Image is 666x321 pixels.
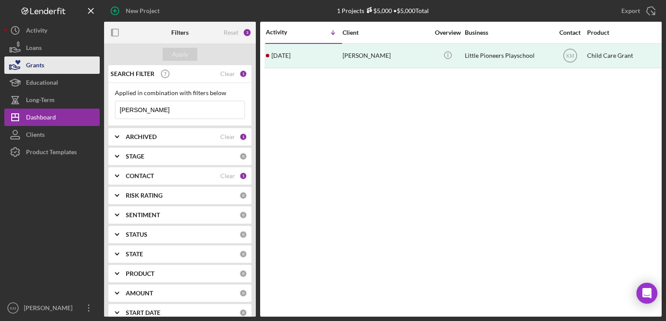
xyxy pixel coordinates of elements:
[126,2,160,20] div: New Project
[239,231,247,238] div: 0
[126,270,154,277] b: PRODUCT
[224,29,238,36] div: Reset
[239,211,247,219] div: 0
[126,251,143,258] b: STATE
[4,39,100,56] button: Loans
[431,29,464,36] div: Overview
[239,172,247,180] div: 1
[4,56,100,74] button: Grants
[4,143,100,161] button: Product Templates
[239,250,247,258] div: 0
[621,2,640,20] div: Export
[4,126,100,143] button: Clients
[554,29,586,36] div: Contact
[465,29,552,36] div: Business
[10,306,16,311] text: KM
[26,22,47,41] div: Activity
[613,2,662,20] button: Export
[26,56,44,76] div: Grants
[26,143,77,163] div: Product Templates
[126,192,163,199] b: RISK RATING
[239,152,247,160] div: 0
[111,70,154,77] b: SEARCH FILTER
[343,29,429,36] div: Client
[172,48,188,61] div: Apply
[243,28,251,37] div: 3
[239,133,247,141] div: 1
[4,91,100,109] button: Long-Term
[239,192,247,199] div: 0
[115,89,245,96] div: Applied in combination with filters below
[26,39,42,59] div: Loans
[4,74,100,91] button: Educational
[163,48,197,61] button: Apply
[104,2,168,20] button: New Project
[239,270,247,278] div: 0
[126,309,160,316] b: START DATE
[126,231,147,238] b: STATUS
[22,299,78,319] div: [PERSON_NAME]
[364,7,392,14] div: $5,000
[4,109,100,126] button: Dashboard
[239,70,247,78] div: 1
[239,289,247,297] div: 0
[337,7,429,14] div: 1 Projects • $5,000 Total
[220,172,235,179] div: Clear
[220,70,235,77] div: Clear
[266,29,304,36] div: Activity
[126,290,153,297] b: AMOUNT
[566,53,574,59] text: KM
[239,309,247,317] div: 0
[271,52,291,59] time: 2025-09-08 22:50
[465,44,552,67] div: Little Pioneers Playschool
[126,212,160,218] b: SENTIMENT
[343,44,429,67] div: [PERSON_NAME]
[126,172,154,179] b: CONTACT
[26,91,55,111] div: Long-Term
[220,133,235,140] div: Clear
[26,74,58,93] div: Educational
[4,22,100,39] button: Activity
[126,153,144,160] b: STAGE
[637,283,657,304] div: Open Intercom Messenger
[26,109,56,128] div: Dashboard
[26,126,45,146] div: Clients
[126,133,157,140] b: ARCHIVED
[171,29,189,36] b: Filters
[4,299,100,317] button: KM[PERSON_NAME]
